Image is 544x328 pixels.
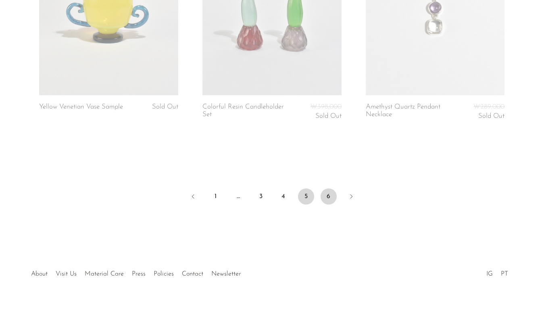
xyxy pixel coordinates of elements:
ul: Social Medias [482,264,512,280]
a: Policies [154,271,174,277]
span: 5 [298,188,314,205]
a: Press [132,271,146,277]
a: Previous [185,188,201,206]
a: 4 [275,188,292,205]
a: PT [501,271,508,277]
span: … [230,188,246,205]
a: 1 [208,188,224,205]
span: ₩289,000 [473,103,504,110]
a: Yellow Venetian Vase Sample [39,103,123,111]
a: Amethyst Quartz Pendant Necklace [366,103,458,120]
a: 6 [321,188,337,205]
a: IG [486,271,493,277]
a: 3 [253,188,269,205]
span: Sold Out [478,113,504,119]
a: About [31,271,48,277]
ul: Quick links [27,264,245,280]
span: Sold Out [315,113,342,119]
span: Sold Out [152,103,178,110]
a: Next [343,188,359,206]
a: Colorful Resin Candleholder Set [202,103,295,120]
a: Contact [182,271,203,277]
a: Material Care [85,271,124,277]
a: Visit Us [56,271,77,277]
span: ₩398,000 [311,103,342,110]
